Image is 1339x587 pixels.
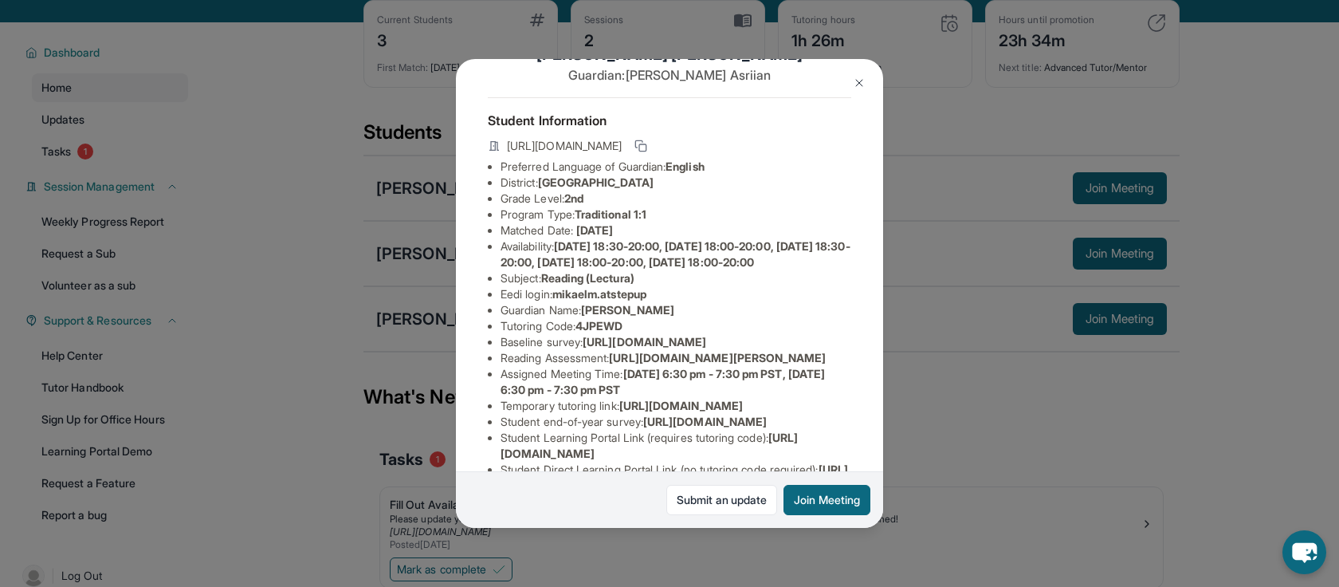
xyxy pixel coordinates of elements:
[541,271,634,285] span: Reading (Lectura)
[552,287,646,301] span: mikaelm.atstepup
[501,302,851,318] li: Guardian Name :
[501,270,851,286] li: Subject :
[575,319,622,333] span: 4JPEWD
[501,398,851,414] li: Temporary tutoring link :
[643,415,767,428] span: [URL][DOMAIN_NAME]
[507,138,622,154] span: [URL][DOMAIN_NAME]
[501,239,850,269] span: [DATE] 18:30-20:00, [DATE] 18:00-20:00, [DATE] 18:30-20:00, [DATE] 18:00-20:00, [DATE] 18:00-20:00
[619,399,743,412] span: [URL][DOMAIN_NAME]
[501,191,851,207] li: Grade Level:
[501,334,851,350] li: Baseline survey :
[666,160,705,173] span: English
[538,175,654,189] span: [GEOGRAPHIC_DATA]
[501,238,851,270] li: Availability:
[609,351,826,364] span: [URL][DOMAIN_NAME][PERSON_NAME]
[853,77,866,89] img: Close Icon
[501,462,851,494] li: Student Direct Learning Portal Link (no tutoring code required) :
[631,136,650,156] button: Copy link
[666,485,777,515] a: Submit an update
[501,207,851,223] li: Program Type:
[501,430,851,462] li: Student Learning Portal Link (requires tutoring code) :
[576,223,613,237] span: [DATE]
[501,159,851,175] li: Preferred Language of Guardian:
[501,366,851,398] li: Assigned Meeting Time :
[501,318,851,334] li: Tutoring Code :
[501,223,851,238] li: Matched Date:
[488,111,851,130] h4: Student Information
[501,414,851,430] li: Student end-of-year survey :
[501,350,851,366] li: Reading Assessment :
[583,335,706,349] span: [URL][DOMAIN_NAME]
[581,303,674,317] span: [PERSON_NAME]
[501,175,851,191] li: District:
[564,191,583,205] span: 2nd
[1282,530,1326,574] button: chat-button
[575,207,646,221] span: Traditional 1:1
[501,367,825,396] span: [DATE] 6:30 pm - 7:30 pm PST, [DATE] 6:30 pm - 7:30 pm PST
[783,485,870,515] button: Join Meeting
[501,286,851,302] li: Eedi login :
[488,65,851,85] p: Guardian: [PERSON_NAME] Asriian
